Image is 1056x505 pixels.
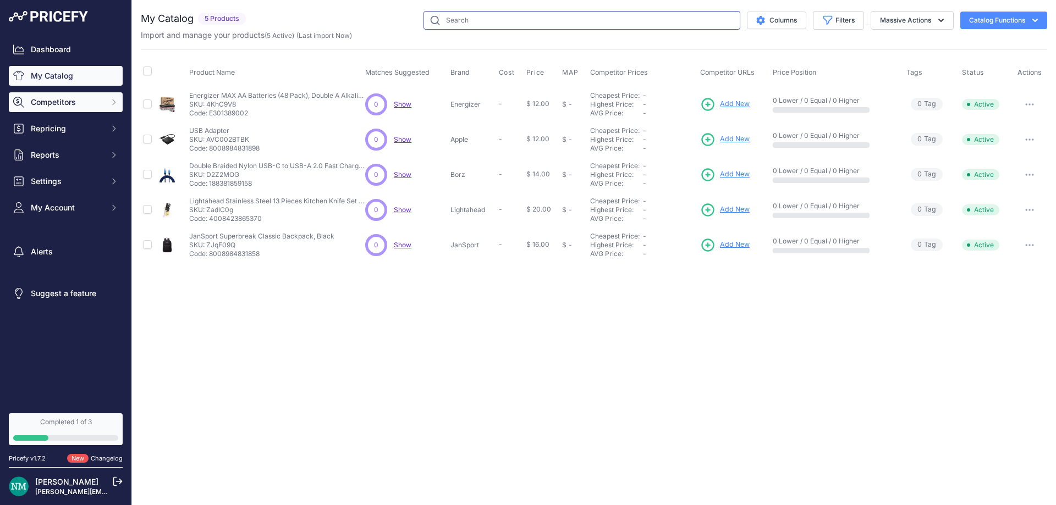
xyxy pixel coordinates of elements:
[499,135,502,143] span: -
[643,170,646,179] span: -
[526,205,551,213] span: $ 20.00
[911,133,943,146] span: Tag
[773,237,895,246] p: 0 Lower / 0 Equal / 0 Higher
[562,100,566,109] div: $
[590,249,643,258] div: AVG Price:
[198,13,246,25] span: 5 Products
[1018,68,1042,76] span: Actions
[917,99,922,109] span: 0
[374,99,378,109] span: 0
[590,109,643,118] div: AVG Price:
[189,135,260,144] p: SKU: AVC002BTBK
[643,241,646,249] span: -
[9,92,123,112] button: Competitors
[499,205,502,213] span: -
[450,68,470,76] span: Brand
[700,68,755,76] span: Competitor URLs
[526,68,544,77] span: Price
[189,249,334,258] p: Code: 8008984831858
[9,413,123,445] a: Completed 1 of 3
[526,99,549,108] span: $ 12.00
[906,68,922,76] span: Tags
[526,240,549,248] span: $ 16.00
[566,100,572,109] div: -
[562,68,580,77] button: MAP
[643,126,646,135] span: -
[911,203,943,216] span: Tag
[499,170,502,178] span: -
[590,206,643,214] div: Highest Price:
[35,477,98,486] a: [PERSON_NAME]
[643,135,646,143] span: -
[700,167,750,182] a: Add New
[374,170,378,180] span: 0
[189,214,365,223] p: Code: 4008423865370
[590,179,643,188] div: AVG Price:
[265,31,294,40] span: ( )
[394,100,411,108] a: Show
[450,170,494,179] p: Borz
[962,68,984,77] span: Status
[189,162,365,170] p: Double Braided Nylon USB-C to USB-A 2.0 Fast Charging Cable, 3A - 6-Foot, Silver
[643,144,646,152] span: -
[394,206,411,214] span: Show
[643,100,646,108] span: -
[643,197,646,205] span: -
[189,109,365,118] p: Code: E301389002
[643,179,646,187] span: -
[917,169,922,180] span: 0
[566,241,572,249] div: -
[871,11,954,30] button: Massive Actions
[643,214,646,223] span: -
[813,11,864,30] button: Filters
[9,40,123,400] nav: Sidebar
[499,99,502,108] span: -
[31,123,103,134] span: Repricing
[562,206,566,214] div: $
[189,144,260,153] p: Code: 8008984831898
[189,68,235,76] span: Product Name
[394,241,411,249] span: Show
[773,202,895,210] p: 0 Lower / 0 Equal / 0 Higher
[499,68,514,77] span: Cost
[374,205,378,215] span: 0
[773,131,895,140] p: 0 Lower / 0 Equal / 0 Higher
[917,134,922,145] span: 0
[526,170,550,178] span: $ 14.00
[189,206,365,214] p: SKU: ZadlC0g
[141,11,194,26] h2: My Catalog
[590,144,643,153] div: AVG Price:
[590,214,643,223] div: AVG Price:
[9,242,123,262] a: Alerts
[720,240,750,250] span: Add New
[590,135,643,144] div: Highest Price:
[700,132,750,147] a: Add New
[590,126,640,135] a: Cheapest Price:
[189,232,334,241] p: JanSport Superbreak Classic Backpack, Black
[643,91,646,99] span: -
[499,68,516,77] button: Cost
[917,240,922,250] span: 0
[962,68,986,77] button: Status
[189,241,334,249] p: SKU: ZJqF09Q
[720,169,750,180] span: Add New
[13,418,118,426] div: Completed 1 of 3
[590,170,643,179] div: Highest Price:
[566,206,572,214] div: -
[562,68,578,77] span: MAP
[9,145,123,165] button: Reports
[562,170,566,179] div: $
[643,109,646,117] span: -
[643,232,646,240] span: -
[720,204,750,215] span: Add New
[31,149,103,160] span: Reports
[911,168,943,181] span: Tag
[394,135,411,143] span: Show
[9,171,123,191] button: Settings
[773,167,895,175] p: 0 Lower / 0 Equal / 0 Higher
[911,98,943,110] span: Tag
[962,99,999,110] span: Active
[773,96,895,105] p: 0 Lower / 0 Equal / 0 Higher
[267,31,292,40] a: 5 Active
